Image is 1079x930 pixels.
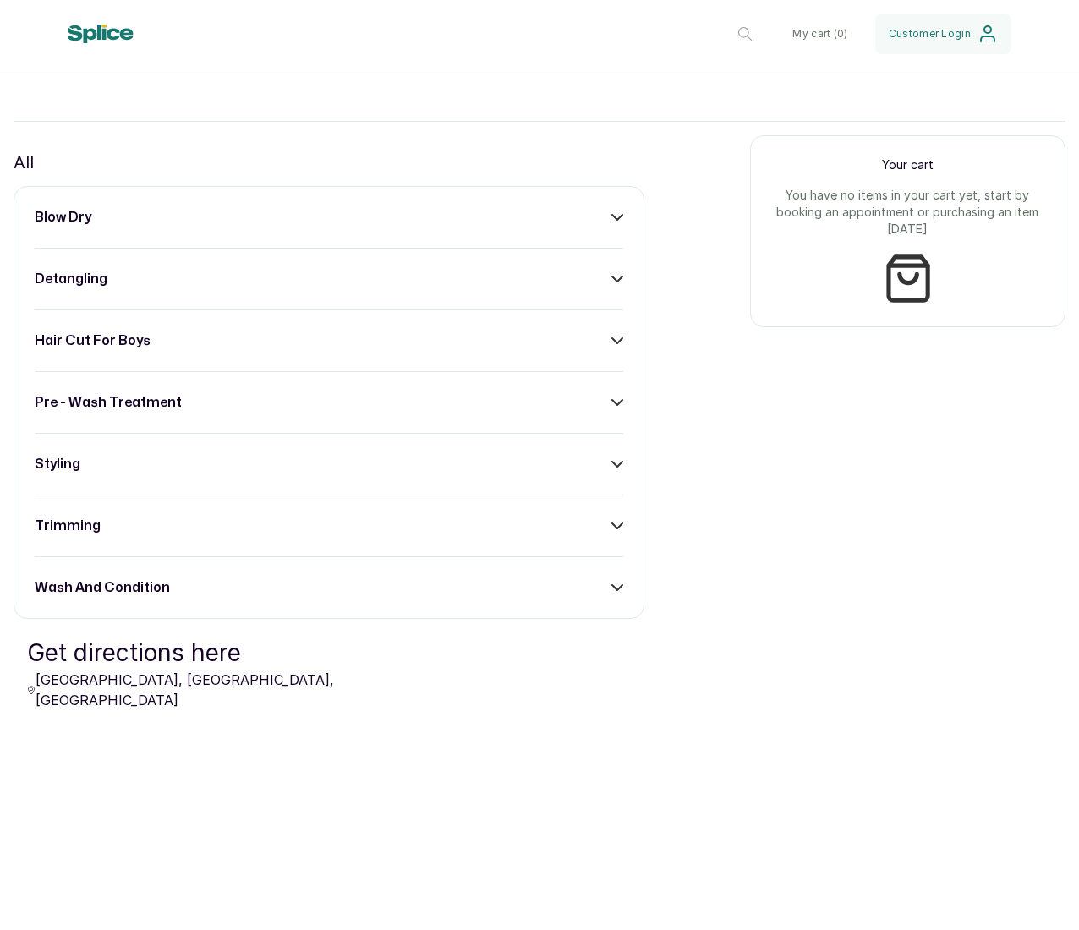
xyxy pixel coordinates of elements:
h3: styling [35,454,80,474]
h3: blow dry [35,207,91,227]
p: All [14,149,34,176]
button: My cart (0) [779,14,861,54]
h3: wash and condition [35,577,170,598]
h3: detangling [35,269,107,289]
p: [GEOGRAPHIC_DATA], [GEOGRAPHIC_DATA], [GEOGRAPHIC_DATA] [27,670,344,710]
p: Get directions here [27,636,344,670]
span: Customer Login [889,27,971,41]
p: Your cart [771,156,1044,173]
p: You have no items in your cart yet, start by booking an appointment or purchasing an item [DATE] [771,187,1044,238]
button: Customer Login [875,14,1011,54]
h3: pre - wash treatment [35,392,182,413]
h3: trimming [35,516,101,536]
h3: hair cut for boys [35,331,151,351]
